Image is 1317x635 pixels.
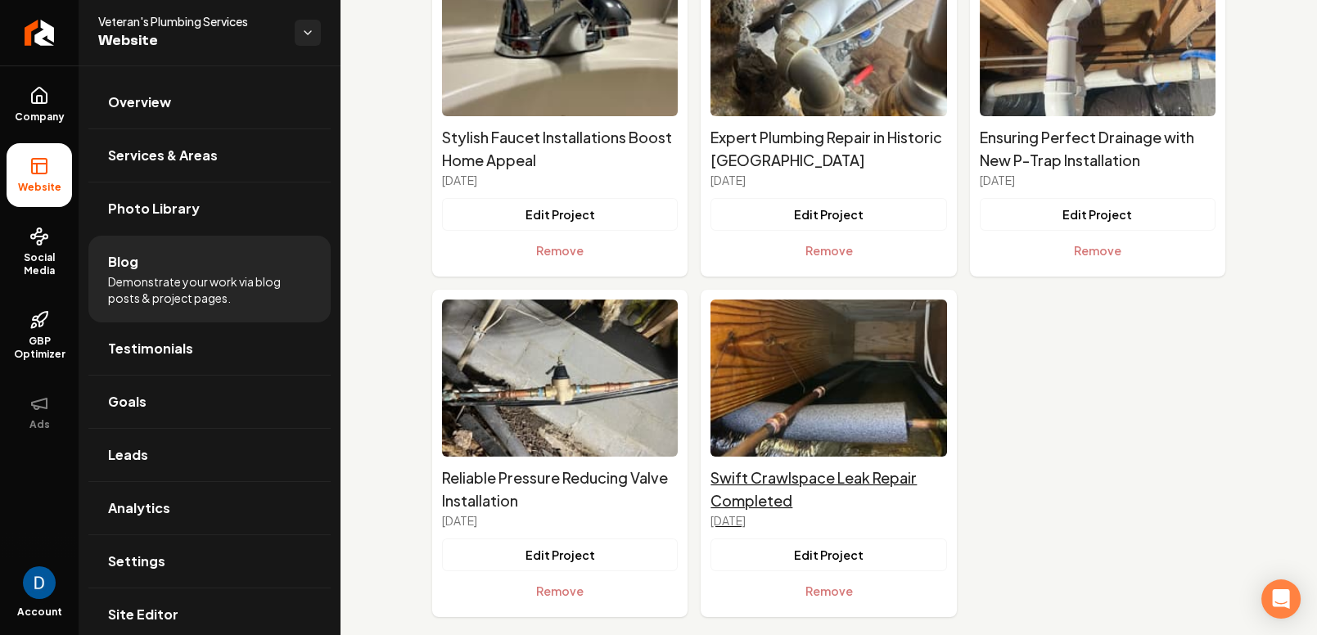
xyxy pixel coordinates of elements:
div: Open Intercom Messenger [1261,579,1301,619]
button: Open user button [23,566,56,599]
p: [DATE] [442,172,678,188]
h2: Ensuring Perfect Drainage with New P-Trap Installation [980,126,1216,172]
img: David Rice [23,566,56,599]
a: Goals [88,376,331,428]
span: Blog [108,252,138,272]
a: Stylish Faucet Installations Boost Home Appeal[DATE] [442,126,678,188]
span: Account [17,606,62,619]
p: [DATE] [710,512,946,529]
a: Overview [88,76,331,128]
span: Veteran's Plumbing Services [98,13,282,29]
span: Services & Areas [108,146,218,165]
p: [DATE] [980,172,1216,188]
img: Rebolt Logo [25,20,55,46]
img: Reliable Pressure Reducing Valve Installation's project image [442,299,678,457]
a: Testimonials [88,322,331,375]
span: Settings [108,552,165,571]
span: Website [98,29,282,52]
button: Remove [710,234,946,267]
p: [DATE] [710,172,946,188]
span: Company [8,110,71,124]
a: Leads [88,429,331,481]
a: Settings [88,535,331,588]
span: Demonstrate your work via blog posts & project pages. [108,273,311,306]
h2: Swift Crawlspace Leak Repair Completed [710,466,946,512]
button: Remove [980,234,1216,267]
button: Remove [442,234,678,267]
button: Edit Project [710,198,946,231]
a: Reliable Pressure Reducing Valve Installation[DATE] [442,466,678,529]
button: Remove [710,574,946,607]
span: Testimonials [108,339,193,358]
a: Company [7,73,72,137]
a: Expert Plumbing Repair in Historic [GEOGRAPHIC_DATA][DATE] [710,126,946,188]
button: Edit Project [442,198,678,231]
span: Social Media [7,251,72,277]
span: Site Editor [108,605,178,624]
button: Remove [442,574,678,607]
button: Edit Project [980,198,1216,231]
a: Services & Areas [88,129,331,182]
h2: Expert Plumbing Repair in Historic [GEOGRAPHIC_DATA] [710,126,946,172]
span: Goals [108,392,147,412]
span: Analytics [108,498,170,518]
button: Edit Project [710,538,946,571]
span: Overview [108,92,171,112]
button: Edit Project [442,538,678,571]
span: Website [11,181,68,194]
a: Swift Crawlspace Leak Repair Completed[DATE] [710,466,946,529]
a: Photo Library [88,182,331,235]
span: Photo Library [108,199,200,218]
img: Swift Crawlspace Leak Repair Completed's project image [710,299,946,457]
span: Leads [108,445,148,465]
p: [DATE] [442,512,678,529]
a: GBP Optimizer [7,297,72,374]
span: Ads [23,418,56,431]
a: Analytics [88,482,331,534]
span: GBP Optimizer [7,335,72,361]
a: Social Media [7,214,72,290]
a: Ensuring Perfect Drainage with New P-Trap Installation[DATE] [980,126,1216,188]
button: Ads [7,381,72,444]
h2: Stylish Faucet Installations Boost Home Appeal [442,126,678,172]
h2: Reliable Pressure Reducing Valve Installation [442,466,678,512]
